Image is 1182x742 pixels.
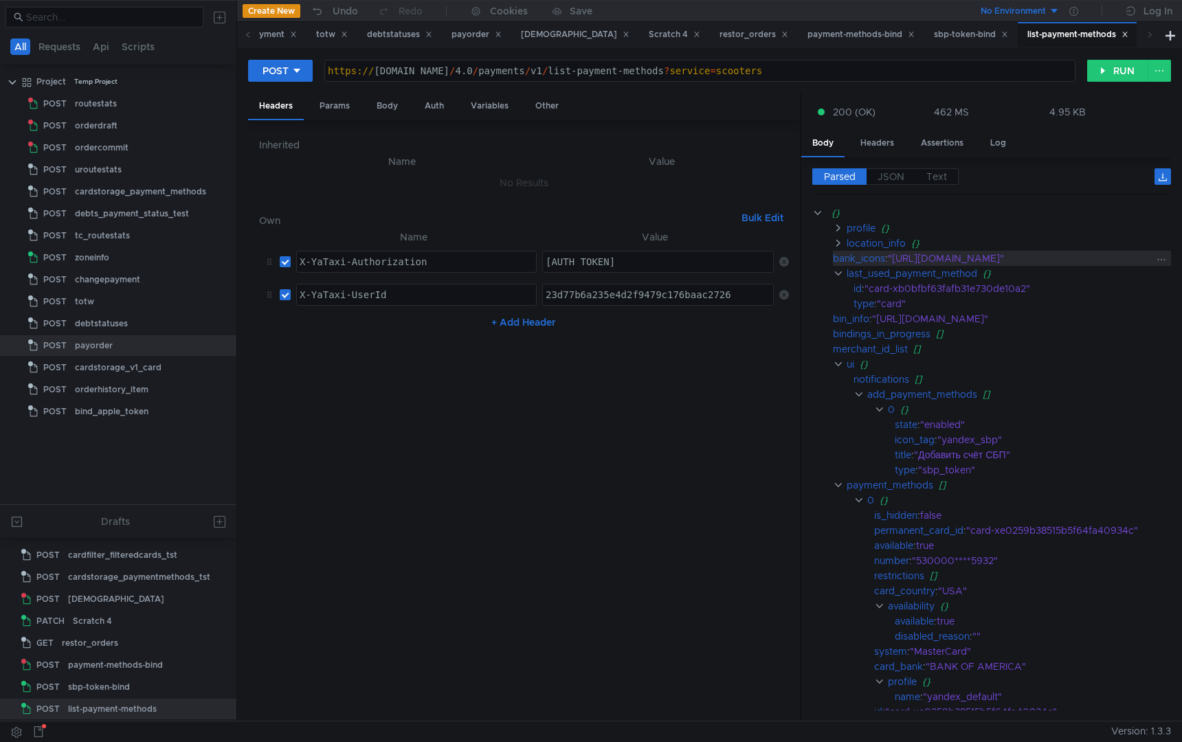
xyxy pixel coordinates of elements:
[570,6,592,16] div: Save
[874,508,1171,523] div: :
[75,357,161,378] div: cardstorage_v1_card
[867,387,977,402] div: add_payment_methods
[874,659,1171,674] div: :
[833,251,1171,266] div: :
[847,477,933,493] div: payment_methods
[36,611,65,631] span: PATCH
[43,313,67,334] span: POST
[983,266,1159,281] div: {}
[36,677,60,697] span: POST
[888,598,935,614] div: availability
[874,553,1171,568] div: :
[1027,27,1128,42] div: list-payment-methods
[920,417,1154,432] div: "enabled"
[910,131,974,156] div: Assertions
[75,203,189,224] div: debts_payment_status_test
[874,568,924,583] div: restrictions
[399,3,423,19] div: Redo
[43,159,67,180] span: POST
[75,225,130,246] div: tc_routestats
[75,379,148,400] div: orderhistory_item
[937,614,1155,629] div: true
[854,296,1171,311] div: :
[895,629,1171,644] div: :
[68,699,157,719] div: list-payment-methods
[68,589,164,609] div: [DEMOGRAPHIC_DATA]
[847,221,876,236] div: profile
[75,313,128,334] div: debtstatuses
[979,131,1017,156] div: Log
[854,296,874,311] div: type
[895,462,915,477] div: type
[368,1,432,21] button: Redo
[300,1,368,21] button: Undo
[309,93,361,119] div: Params
[922,674,1154,689] div: {}
[26,10,195,25] input: Search...
[895,432,935,447] div: icon_tag
[854,372,909,387] div: notifications
[854,281,862,296] div: id
[43,291,67,312] span: POST
[926,659,1155,674] div: "BANK OF AMERICA"
[490,3,528,19] div: Cookies
[500,177,548,189] nz-embed-empty: No Results
[880,493,1152,508] div: {}
[43,379,67,400] span: POST
[524,93,570,119] div: Other
[68,677,130,697] div: sbp-token-bind
[74,71,118,92] div: Temp Project
[1144,3,1172,19] div: Log In
[895,629,970,644] div: disabled_reason
[10,38,30,55] button: All
[73,611,112,631] div: Scratch 4
[824,170,856,183] span: Parsed
[75,401,148,422] div: bind_apple_token
[367,27,432,42] div: debtstatuses
[874,659,923,674] div: card_bank
[918,462,1153,477] div: "sbp_token"
[101,513,130,530] div: Drafts
[874,644,907,659] div: system
[68,567,210,587] div: cardstorage_paymentmethods_tst
[333,3,358,19] div: Undo
[940,598,1155,614] div: {}
[934,106,969,118] div: 462 MS
[833,326,930,341] div: bindings_in_progress
[885,704,1152,719] div: "card-xe0259b38515b5f64fa40934c"
[243,4,300,18] button: Create New
[36,71,66,92] div: Project
[36,655,60,675] span: POST
[937,432,1155,447] div: "yandex_sbp"
[916,538,1155,553] div: true
[877,296,1153,311] div: "card"
[75,137,129,158] div: ordercommit
[75,269,140,290] div: changepayment
[895,462,1171,477] div: :
[847,266,977,281] div: last_used_payment_method
[895,447,911,462] div: title
[736,210,789,226] button: Bulk Edit
[833,341,908,357] div: merchant_id_list
[801,131,845,157] div: Body
[75,159,122,180] div: uroutestats
[248,93,304,120] div: Headers
[888,402,895,417] div: 0
[895,417,1171,432] div: :
[36,567,60,587] span: POST
[36,633,54,653] span: GET
[874,508,917,523] div: is_hidden
[118,38,159,55] button: Scripts
[537,229,774,245] th: Value
[263,63,289,78] div: POST
[938,583,1156,598] div: "USA"
[888,251,1155,266] div: "[URL][DOMAIN_NAME]"
[926,170,947,183] span: Text
[910,644,1154,659] div: "MasterCard"
[807,27,915,42] div: payment-methods-bind
[43,335,67,356] span: POST
[981,5,1046,18] div: No Environment
[867,493,874,508] div: 0
[259,212,736,229] h6: Own
[68,655,163,675] div: payment-methods-bind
